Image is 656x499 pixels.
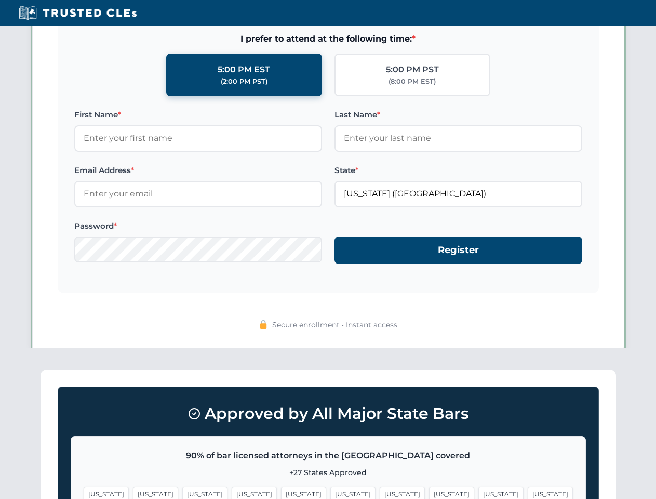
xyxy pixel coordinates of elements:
[74,181,322,207] input: Enter your email
[84,467,573,478] p: +27 States Approved
[334,125,582,151] input: Enter your last name
[334,237,582,264] button: Register
[334,109,582,121] label: Last Name
[334,181,582,207] input: Florida (FL)
[334,164,582,177] label: State
[221,76,267,87] div: (2:00 PM PST)
[74,220,322,232] label: Password
[74,32,582,46] span: I prefer to attend at the following time:
[74,109,322,121] label: First Name
[74,125,322,151] input: Enter your first name
[259,320,267,329] img: 🔒
[16,5,140,21] img: Trusted CLEs
[389,76,436,87] div: (8:00 PM EST)
[71,400,586,428] h3: Approved by All Major State Bars
[74,164,322,177] label: Email Address
[272,319,397,331] span: Secure enrollment • Instant access
[218,63,270,76] div: 5:00 PM EST
[386,63,439,76] div: 5:00 PM PST
[84,449,573,463] p: 90% of bar licensed attorneys in the [GEOGRAPHIC_DATA] covered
